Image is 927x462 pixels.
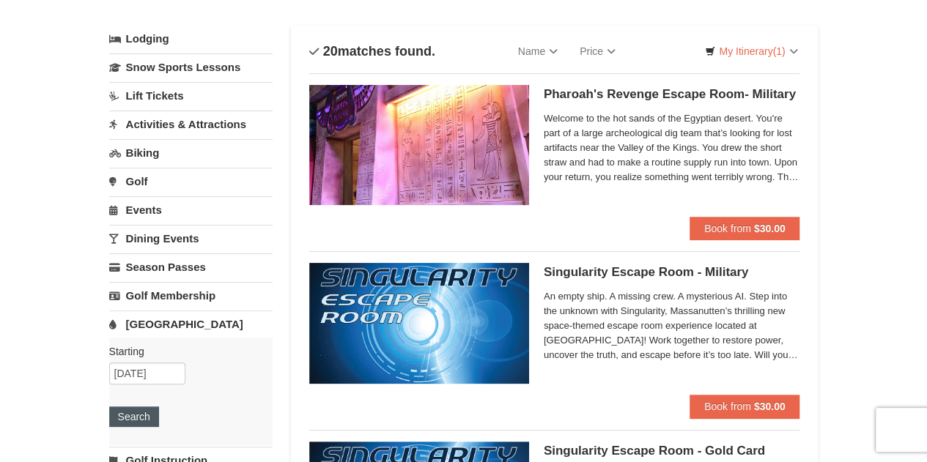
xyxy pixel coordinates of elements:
[695,40,807,62] a: My Itinerary(1)
[109,310,273,338] a: [GEOGRAPHIC_DATA]
[704,400,751,412] span: Book from
[690,395,800,418] button: Book from $30.00
[309,85,529,205] img: 6619913-410-20a124c9.jpg
[544,265,800,280] h5: Singularity Escape Room - Military
[772,45,785,57] span: (1)
[109,168,273,195] a: Golf
[569,37,627,66] a: Price
[109,225,273,252] a: Dining Events
[109,196,273,223] a: Events
[109,53,273,81] a: Snow Sports Lessons
[109,82,273,109] a: Lift Tickets
[109,344,262,359] label: Starting
[109,282,273,309] a: Golf Membership
[109,26,273,52] a: Lodging
[109,253,273,280] a: Season Passes
[507,37,569,66] a: Name
[109,111,273,138] a: Activities & Attractions
[323,44,338,59] span: 20
[544,444,800,458] h5: Singularity Escape Room - Gold Card
[704,223,751,234] span: Book from
[544,289,800,362] span: An empty ship. A missing crew. A mysterious AI. Step into the unknown with Singularity, Massanutt...
[309,263,529,383] img: 6619913-520-2f5f5301.jpg
[544,111,800,185] span: Welcome to the hot sands of the Egyptian desert. You're part of a large archeological dig team th...
[754,223,786,234] strong: $30.00
[544,87,800,102] h5: Pharoah's Revenge Escape Room- Military
[309,44,435,59] h4: matches found.
[690,217,800,240] button: Book from $30.00
[109,139,273,166] a: Biking
[754,400,786,412] strong: $30.00
[109,406,159,427] button: Search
